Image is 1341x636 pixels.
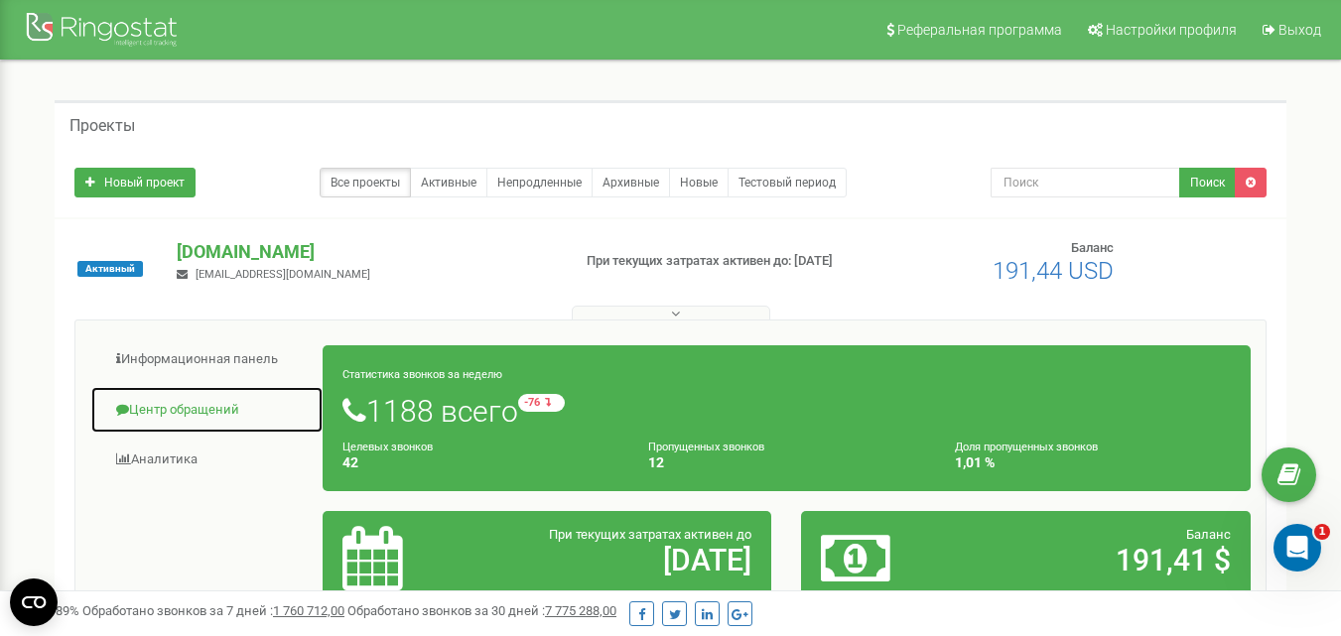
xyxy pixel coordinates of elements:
[1071,240,1114,255] span: Баланс
[177,239,554,265] p: [DOMAIN_NAME]
[74,168,196,197] a: Новый проект
[1106,22,1237,38] span: Настройки профиля
[648,455,924,470] h4: 12
[955,441,1098,453] small: Доля пропущенных звонков
[82,603,344,618] span: Обработано звонков за 7 дней :
[273,603,344,618] u: 1 760 712,00
[1278,22,1321,38] span: Выход
[648,441,764,453] small: Пропущенных звонков
[77,261,143,277] span: Активный
[69,117,135,135] h5: Проекты
[968,544,1231,576] h2: 191,41 $
[342,455,618,470] h4: 42
[518,394,565,412] small: -76
[90,386,324,435] a: Центр обращений
[342,441,433,453] small: Целевых звонков
[342,394,1231,428] h1: 1188 всего
[728,168,847,197] a: Тестовый период
[410,168,487,197] a: Активные
[320,168,411,197] a: Все проекты
[587,252,863,271] p: При текущих затратах активен до: [DATE]
[342,368,502,381] small: Статистика звонков за неделю
[1314,524,1330,540] span: 1
[669,168,729,197] a: Новые
[90,335,324,384] a: Информационная панель
[991,168,1180,197] input: Поиск
[347,603,616,618] span: Обработано звонков за 30 дней :
[10,578,58,626] button: Open CMP widget
[1179,168,1236,197] button: Поиск
[993,257,1114,285] span: 191,44 USD
[549,527,751,542] span: При текущих затратах активен до
[955,455,1231,470] h4: 1,01 %
[196,268,370,281] span: [EMAIL_ADDRESS][DOMAIN_NAME]
[897,22,1062,38] span: Реферальная программа
[486,168,593,197] a: Непродленные
[545,603,616,618] u: 7 775 288,00
[90,436,324,484] a: Аналитика
[592,168,670,197] a: Архивные
[1186,527,1231,542] span: Баланс
[1274,524,1321,572] iframe: Intercom live chat
[488,544,751,576] h2: [DATE]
